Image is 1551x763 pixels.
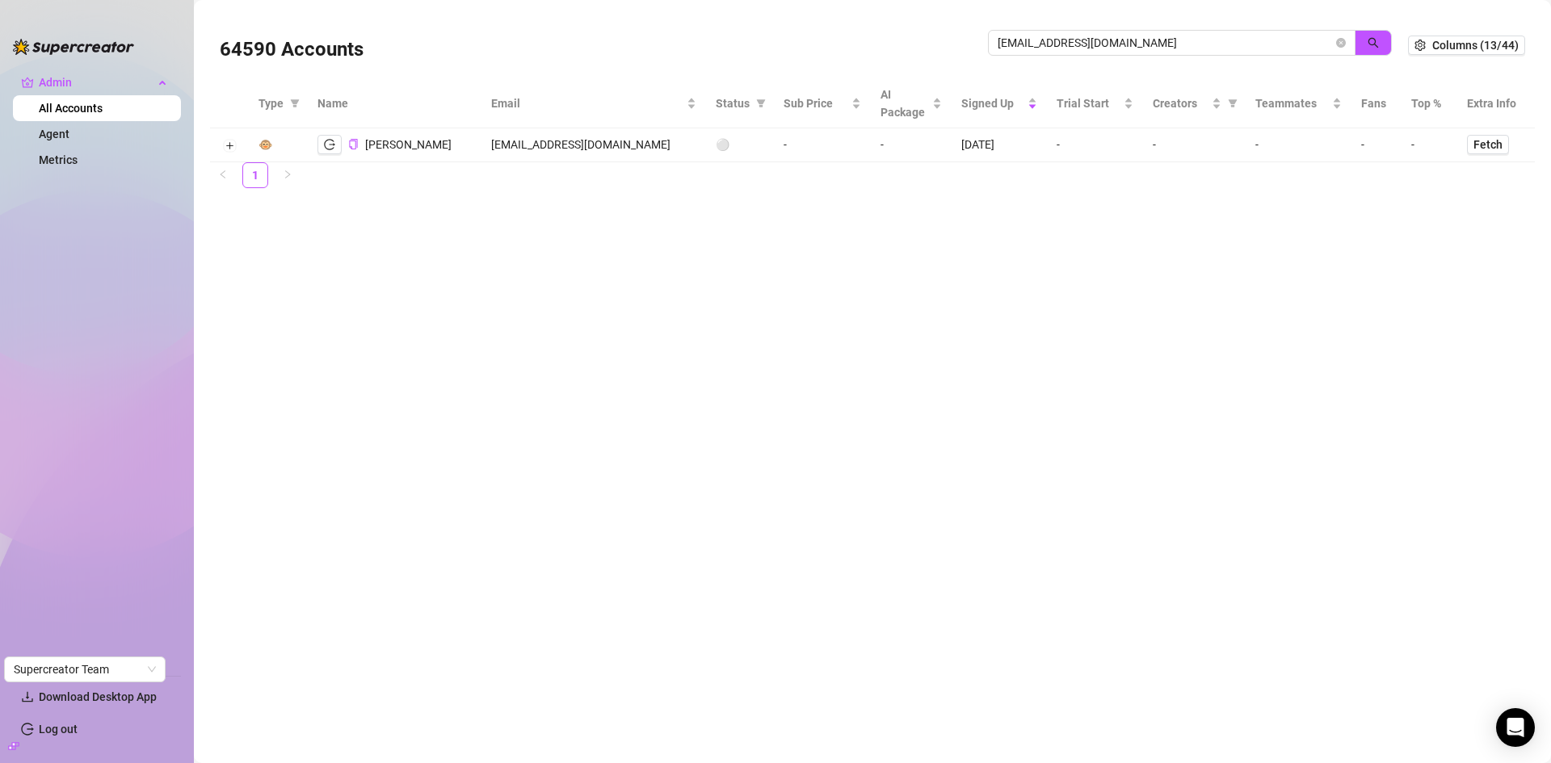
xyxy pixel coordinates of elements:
span: Type [258,94,284,112]
span: - [1255,138,1259,151]
th: Name [308,79,481,128]
span: crown [21,76,34,89]
a: Agent [39,128,69,140]
span: Creators [1153,94,1209,112]
span: filter [1228,99,1238,108]
span: search [1368,37,1379,48]
span: filter [1225,91,1241,115]
div: 🐵 [258,136,272,153]
td: - [1402,128,1457,162]
button: Copy Account UID [348,139,359,151]
td: - [1047,128,1143,162]
span: Admin [39,69,153,95]
td: - [1143,128,1246,162]
span: filter [290,99,300,108]
th: Creators [1143,79,1246,128]
td: [DATE] [952,128,1048,162]
button: right [275,162,301,188]
span: ⚪ [716,138,729,151]
th: Sub Price [774,79,871,128]
th: Teammates [1246,79,1351,128]
span: Signed Up [961,94,1025,112]
span: Sub Price [784,94,848,112]
span: filter [753,91,769,115]
li: 1 [242,162,268,188]
span: Teammates [1255,94,1329,112]
th: AI Package [871,79,952,128]
span: Download Desktop App [39,690,157,703]
span: right [283,170,292,179]
span: Columns (13/44) [1432,39,1519,52]
div: Open Intercom Messenger [1496,708,1535,747]
button: logout [317,135,342,154]
li: Previous Page [210,162,236,188]
button: Columns (13/44) [1408,36,1525,55]
span: build [8,740,19,752]
input: Search by UID / Name / Email / Creator Username [998,34,1333,52]
span: [PERSON_NAME] [365,138,452,151]
span: logout [324,139,335,150]
th: Extra Info [1457,79,1535,128]
span: left [218,170,228,179]
td: - [1351,128,1402,162]
th: Signed Up [952,79,1048,128]
td: [EMAIL_ADDRESS][DOMAIN_NAME] [481,128,706,162]
span: AI Package [881,86,929,121]
span: filter [756,99,766,108]
span: setting [1414,40,1426,51]
td: - [871,128,952,162]
span: copy [348,139,359,149]
a: Metrics [39,153,78,166]
img: logo-BBDzfeDw.svg [13,39,134,55]
li: Next Page [275,162,301,188]
span: Trial Start [1057,94,1120,112]
span: Fetch [1473,138,1503,151]
th: Fans [1351,79,1402,128]
h3: 64590 Accounts [220,37,364,63]
a: 1 [243,163,267,187]
th: Email [481,79,706,128]
span: filter [287,91,303,115]
button: Fetch [1467,135,1509,154]
a: All Accounts [39,102,103,115]
span: Supercreator Team [14,657,156,681]
a: Log out [39,723,78,736]
th: Top % [1402,79,1457,128]
th: Trial Start [1047,79,1143,128]
span: Email [491,94,683,112]
button: left [210,162,236,188]
span: Status [716,94,750,112]
td: - [774,128,871,162]
span: download [21,690,34,703]
button: Expand row [223,140,236,153]
button: close-circle [1336,38,1346,48]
